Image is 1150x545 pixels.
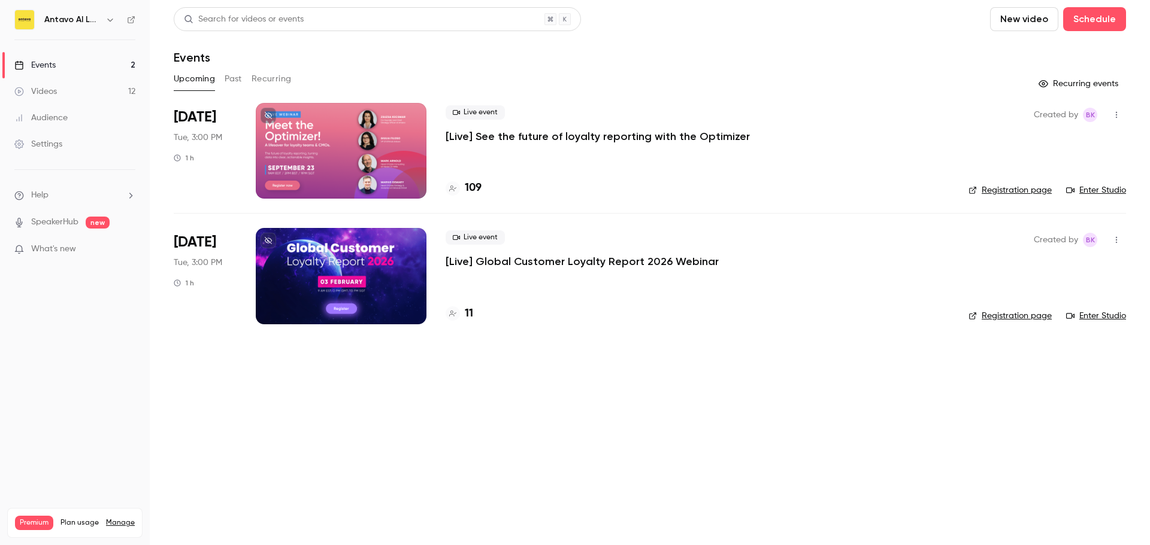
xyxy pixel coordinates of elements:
iframe: Noticeable Trigger [121,244,135,255]
a: Registration page [969,310,1052,322]
a: Manage [106,518,135,528]
span: BK [1086,108,1095,122]
li: help-dropdown-opener [14,189,135,202]
h6: Antavo AI Loyalty Cloud [44,14,101,26]
span: Live event [446,105,505,120]
h1: Events [174,50,210,65]
div: Search for videos or events [184,13,304,26]
button: New video [990,7,1058,31]
a: Enter Studio [1066,184,1126,196]
span: Plan usage [60,518,99,528]
button: Recurring events [1033,74,1126,93]
a: 109 [446,180,482,196]
span: Help [31,189,49,202]
button: Upcoming [174,69,215,89]
div: Videos [14,86,57,98]
span: Live event [446,230,505,245]
img: Antavo AI Loyalty Cloud [15,10,34,29]
div: 1 h [174,278,194,288]
span: Tue, 3:00 PM [174,132,222,144]
span: [DATE] [174,233,216,252]
span: What's new [31,243,76,255]
h4: 109 [465,180,482,196]
span: new [86,217,110,229]
a: [Live] Global Customer Loyalty Report 2026 Webinar [446,254,719,269]
span: Created by [1034,108,1078,122]
span: Premium [15,516,53,530]
a: Registration page [969,184,1052,196]
span: [DATE] [174,108,216,127]
div: Events [14,59,56,71]
span: Barbara Kekes Szabo [1083,108,1097,122]
button: Schedule [1063,7,1126,31]
h4: 11 [465,306,473,322]
span: Barbara Kekes Szabo [1083,233,1097,247]
a: 11 [446,306,473,322]
div: 1 h [174,153,194,163]
a: [Live] See the future of loyalty reporting with the Optimizer [446,129,750,144]
div: Feb 3 Tue, 3:00 PM (Europe/Budapest) [174,228,237,324]
a: Enter Studio [1066,310,1126,322]
button: Past [225,69,242,89]
div: Audience [14,112,68,124]
div: Settings [14,138,62,150]
span: BK [1086,233,1095,247]
span: Tue, 3:00 PM [174,257,222,269]
button: Recurring [252,69,292,89]
div: Sep 23 Tue, 3:00 PM (Europe/Budapest) [174,103,237,199]
a: SpeakerHub [31,216,78,229]
span: Created by [1034,233,1078,247]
